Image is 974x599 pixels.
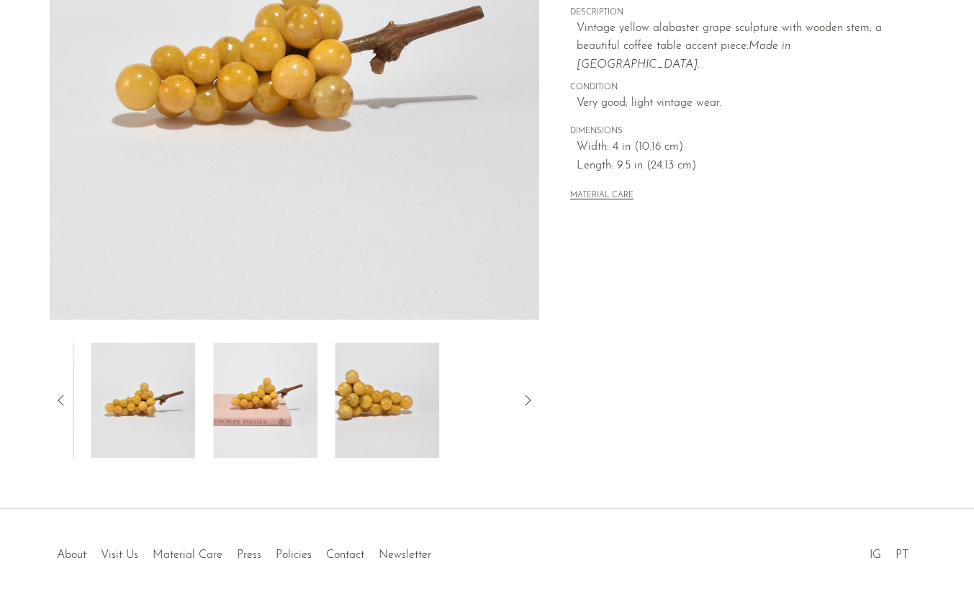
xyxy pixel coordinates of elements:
[577,157,894,176] span: Length: 9.5 in (24.13 cm)
[577,22,882,53] span: Vintage yellow alabaster grape sculpture with wooden stem; a beautiful coffee table accent piece.
[50,538,438,565] ul: Quick links
[896,549,908,561] a: PT
[335,343,439,458] img: Yellow Alabaster Grapes
[862,538,916,565] ul: Social Medias
[213,343,317,458] img: Yellow Alabaster Grapes
[570,81,894,94] span: CONDITION
[570,191,633,202] button: MATERIAL CARE
[698,59,700,71] span: .
[870,549,881,561] a: IG
[57,549,86,561] a: About
[276,549,312,561] a: Policies
[326,549,364,561] a: Contact
[577,94,894,113] span: Very good; light vintage wear.
[570,6,894,19] span: DESCRIPTION
[91,343,196,458] img: Yellow Alabaster Grapes
[101,549,138,561] a: Visit Us
[577,138,894,157] span: Width: 4 in (10.16 cm)
[237,549,261,561] a: Press
[570,125,894,138] span: DIMENSIONS
[153,549,222,561] a: Material Care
